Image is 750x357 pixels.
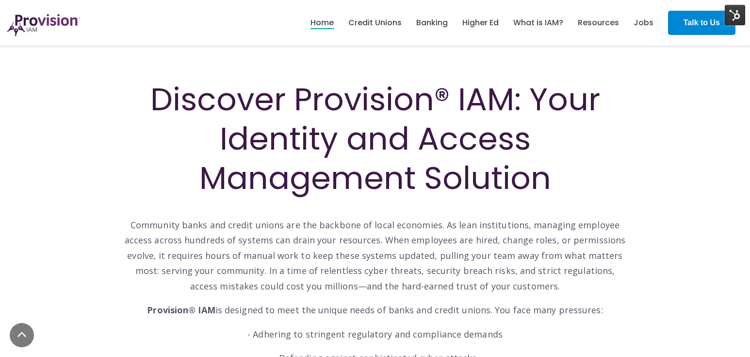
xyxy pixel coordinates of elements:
strong: Provision® IAM [147,304,215,316]
nav: menu [303,7,661,38]
a: Home [310,15,334,31]
a: What is IAM? [513,15,563,31]
p: - Adhering to stringent regulatory and compliance demands [123,327,627,342]
a: Credit Unions [348,15,402,31]
a: Higher Ed [462,15,499,31]
a: Resources [578,15,619,31]
strong: Talk to Us [684,18,720,27]
p: is designed to meet the unique needs of banks and credit unions. You face many pressures: [123,303,627,318]
a: Talk to Us [668,11,735,35]
a: Banking [416,15,448,31]
a: Jobs [634,15,653,31]
h1: Discover Provision® IAM: Your Identity and Access Management Solution [123,80,627,198]
p: Community banks and credit unions are the backbone of local economies. As lean institutions, mana... [123,202,627,294]
img: ProvisionIAM-Logo-Purple [7,14,80,36]
img: HubSpot Tools Menu Toggle [725,5,745,25]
